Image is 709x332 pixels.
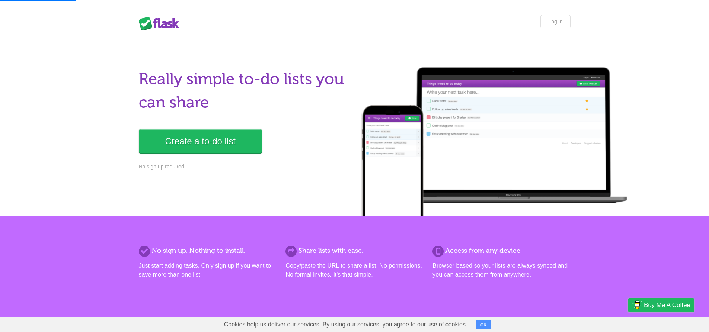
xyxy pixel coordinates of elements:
span: Buy me a coffee [644,299,690,312]
a: Create a to-do list [139,129,262,154]
button: OK [476,320,491,329]
span: Cookies help us deliver our services. By using our services, you agree to our use of cookies. [217,317,475,332]
a: Buy me a coffee [628,298,694,312]
h1: Really simple to-do lists you can share [139,67,350,114]
p: Copy/paste the URL to share a list. No permissions. No formal invites. It's that simple. [285,261,423,279]
a: Log in [540,15,570,28]
h2: No sign up. Nothing to install. [139,246,277,256]
h2: Share lists with ease. [285,246,423,256]
p: No sign up required [139,163,350,171]
p: Browser based so your lists are always synced and you can access them from anywhere. [432,261,570,279]
div: Flask Lists [139,17,183,30]
p: Just start adding tasks. Only sign up if you want to save more than one list. [139,261,277,279]
h2: Access from any device. [432,246,570,256]
img: Buy me a coffee [632,299,642,311]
